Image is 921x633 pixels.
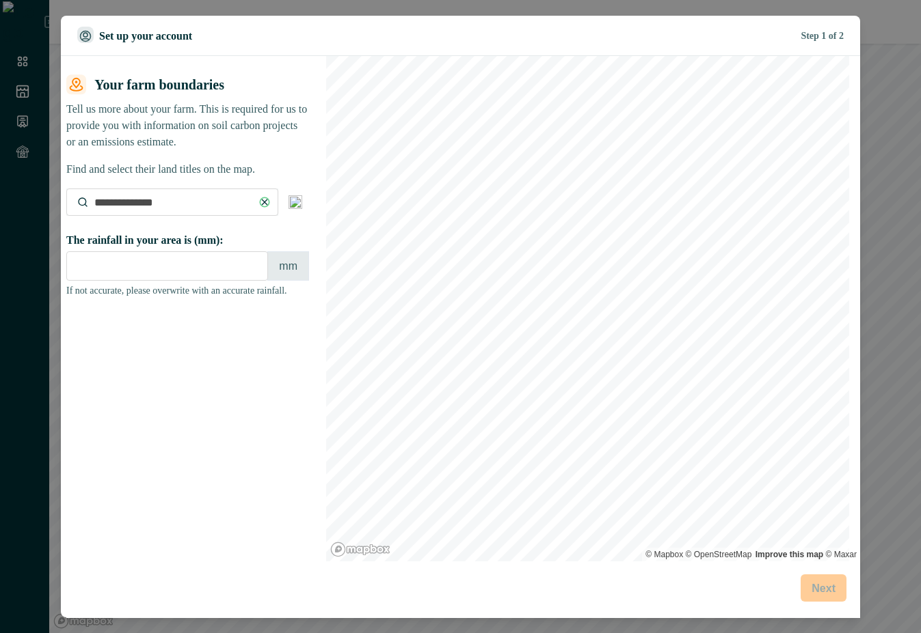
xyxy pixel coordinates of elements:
canvas: Map [326,56,849,561]
p: Tell us more about your farm. This is required for us to provide you with information on soil car... [66,101,309,150]
a: OpenStreetMap [686,550,752,559]
p: Step 1 of 2 [801,29,844,43]
p: Find and select their land titles on the map. [66,161,309,178]
p: Set up your account [99,28,192,44]
button: Next [801,574,846,602]
p: If not accurate, please overwrite with an accurate rainfall. [66,283,309,298]
a: Map feedback [756,550,823,559]
img: gps.png [289,195,302,209]
a: Mapbox [645,550,683,559]
a: Mapbox logo [330,541,390,557]
a: Maxar [825,550,857,559]
p: The rainfall in your area is (mm): [66,232,309,249]
h2: Your farm boundaries [86,76,309,93]
div: mm [267,251,309,281]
